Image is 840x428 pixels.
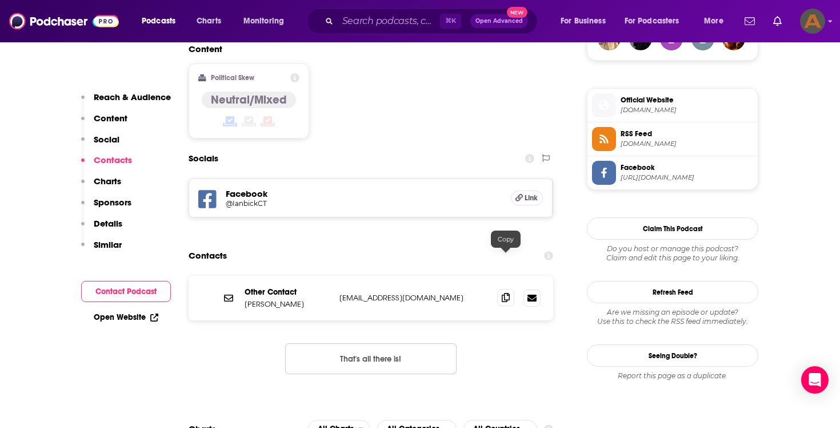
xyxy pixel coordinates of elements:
[587,244,758,263] div: Claim and edit this page to your liking.
[211,74,254,82] h2: Political Skew
[621,140,753,148] span: feeds.megaphone.fm
[740,11,759,31] a: Show notifications dropdown
[226,188,502,199] h5: Facebook
[587,371,758,381] div: Report this page as a duplicate.
[592,161,753,185] a: Facebook[URL][DOMAIN_NAME]
[81,239,122,260] button: Similar
[189,148,218,169] h2: Socials
[94,92,171,102] p: Reach & Audience
[134,12,190,30] button: open menu
[592,93,753,117] a: Official Website[DOMAIN_NAME]
[704,13,723,29] span: More
[339,293,488,303] p: [EMAIL_ADDRESS][DOMAIN_NAME]
[189,12,228,30] a: Charts
[625,13,679,29] span: For Podcasters
[617,12,696,30] button: open menu
[525,193,538,203] span: Link
[81,197,131,218] button: Sponsors
[94,176,121,187] p: Charts
[245,287,330,297] p: Other Contact
[587,281,758,303] button: Refresh Feed
[189,245,227,267] h2: Contacts
[226,199,502,208] a: @IanbickCT
[621,106,753,114] span: ianbick.com
[189,43,544,54] h2: Content
[769,11,786,31] a: Show notifications dropdown
[587,217,758,240] button: Claim This Podcast
[285,343,457,374] button: Nothing here.
[81,154,132,176] button: Contacts
[245,299,330,309] p: [PERSON_NAME]
[587,244,758,253] span: Do you host or manage this podcast?
[94,154,132,165] p: Contacts
[94,312,158,322] a: Open Website
[621,163,753,173] span: Facebook
[235,12,299,30] button: open menu
[696,12,738,30] button: open menu
[211,93,287,107] h4: Neutral/Mixed
[470,14,528,28] button: Open AdvancedNew
[621,95,753,105] span: Official Website
[94,134,119,145] p: Social
[511,191,543,205] a: Link
[338,12,440,30] input: Search podcasts, credits, & more...
[81,92,171,113] button: Reach & Audience
[587,308,758,326] div: Are we missing an episode or update? Use this to check the RSS feed immediately.
[621,173,753,182] span: https://www.facebook.com/IanbickCT
[800,9,825,34] span: Logged in as AinsleyShea
[94,113,127,124] p: Content
[440,14,461,29] span: ⌘ K
[621,129,753,139] span: RSS Feed
[801,366,829,394] div: Open Intercom Messenger
[592,127,753,151] a: RSS Feed[DOMAIN_NAME]
[142,13,175,29] span: Podcasts
[81,176,121,197] button: Charts
[491,231,521,248] div: Copy
[587,344,758,367] a: Seeing Double?
[475,18,523,24] span: Open Advanced
[81,218,122,239] button: Details
[226,199,409,208] h5: @IanbickCT
[81,134,119,155] button: Social
[561,13,606,29] span: For Business
[9,10,119,32] img: Podchaser - Follow, Share and Rate Podcasts
[81,281,171,302] button: Contact Podcast
[243,13,284,29] span: Monitoring
[800,9,825,34] button: Show profile menu
[553,12,620,30] button: open menu
[81,113,127,134] button: Content
[317,8,549,34] div: Search podcasts, credits, & more...
[507,7,527,18] span: New
[94,197,131,208] p: Sponsors
[94,218,122,229] p: Details
[94,239,122,250] p: Similar
[197,13,221,29] span: Charts
[800,9,825,34] img: User Profile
